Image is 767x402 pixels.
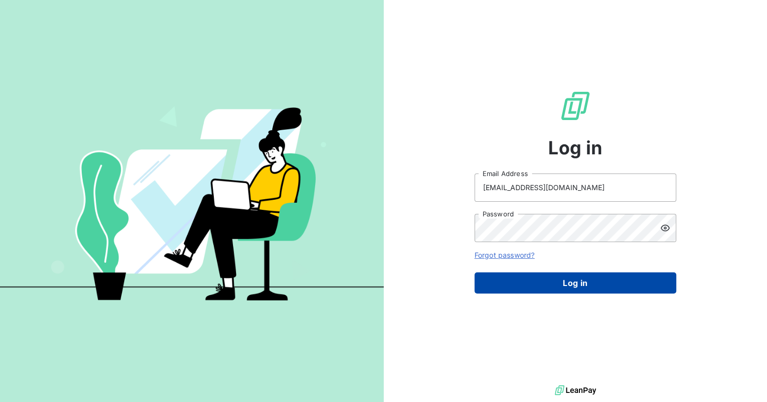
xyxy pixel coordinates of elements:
[475,251,535,259] a: Forgot password?
[548,134,602,161] span: Log in
[555,383,596,398] img: logo
[559,90,592,122] img: LeanPay Logo
[475,272,676,294] button: Log in
[475,174,676,202] input: placeholder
